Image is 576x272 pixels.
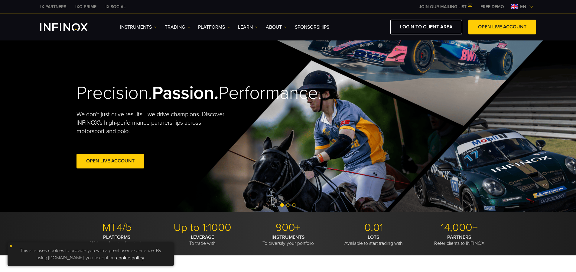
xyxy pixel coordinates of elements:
a: TRADING [165,24,190,31]
a: Instruments [120,24,157,31]
strong: INSTRUMENTS [272,234,305,240]
p: Refer clients to INFINOX [419,234,500,246]
a: INFINOX [71,4,101,10]
strong: Passion. [152,82,219,104]
p: To trade with [162,234,243,246]
a: PLATFORMS [198,24,230,31]
p: MT4/5 [76,221,158,234]
span: en [518,3,529,10]
p: Available to start trading with [333,234,414,246]
a: Open Live Account [76,154,144,168]
p: 14,000+ [419,221,500,234]
strong: PARTNERS [447,234,471,240]
a: JOIN OUR MAILING LIST [415,4,476,9]
a: LOGIN TO CLIENT AREA [390,20,462,34]
strong: PLATFORMS [103,234,131,240]
h2: Precision. Performance. [76,82,267,104]
a: Learn [238,24,258,31]
a: INFINOX [36,4,71,10]
img: yellow close icon [9,244,13,248]
p: With modern trading tools [76,234,158,246]
a: INFINOX Logo [40,23,102,31]
strong: LOTS [368,234,379,240]
span: Go to slide 2 [286,203,290,207]
span: Go to slide 3 [292,203,296,207]
a: SPONSORSHIPS [295,24,329,31]
p: This site uses cookies to provide you with a great user experience. By using [DOMAIN_NAME], you a... [11,245,171,263]
p: Up to 1:1000 [162,221,243,234]
strong: LEVERAGE [191,234,214,240]
p: We don't just drive results—we drive champions. Discover INFINOX’s high-performance partnerships ... [76,110,229,136]
p: To diversify your portfolio [248,234,329,246]
a: OPEN LIVE ACCOUNT [468,20,536,34]
a: INFINOX MENU [476,4,509,10]
a: ABOUT [266,24,287,31]
a: INFINOX [101,4,130,10]
p: 900+ [248,221,329,234]
a: cookie policy [116,255,144,261]
p: 0.01 [333,221,414,234]
span: Go to slide 1 [280,203,284,207]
